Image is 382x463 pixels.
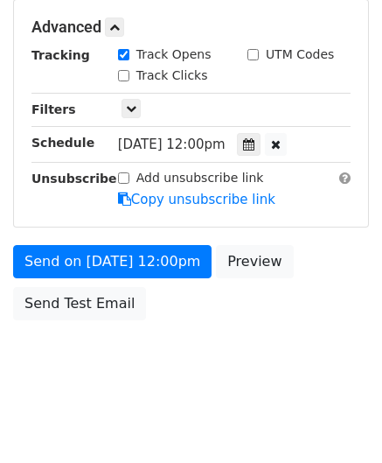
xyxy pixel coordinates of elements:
iframe: Chat Widget [295,379,382,463]
a: Copy unsubscribe link [118,192,275,207]
label: Add unsubscribe link [136,169,264,187]
span: [DATE] 12:00pm [118,137,226,152]
strong: Unsubscribe [31,172,117,186]
h5: Advanced [31,18,351,37]
label: Track Clicks [136,67,208,85]
strong: Filters [31,102,76,116]
strong: Tracking [31,48,90,62]
a: Send on [DATE] 12:00pm [13,245,212,278]
label: Track Opens [136,46,212,64]
label: UTM Codes [266,46,334,64]
strong: Schedule [31,136,94,150]
a: Preview [216,245,293,278]
a: Send Test Email [13,287,146,320]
